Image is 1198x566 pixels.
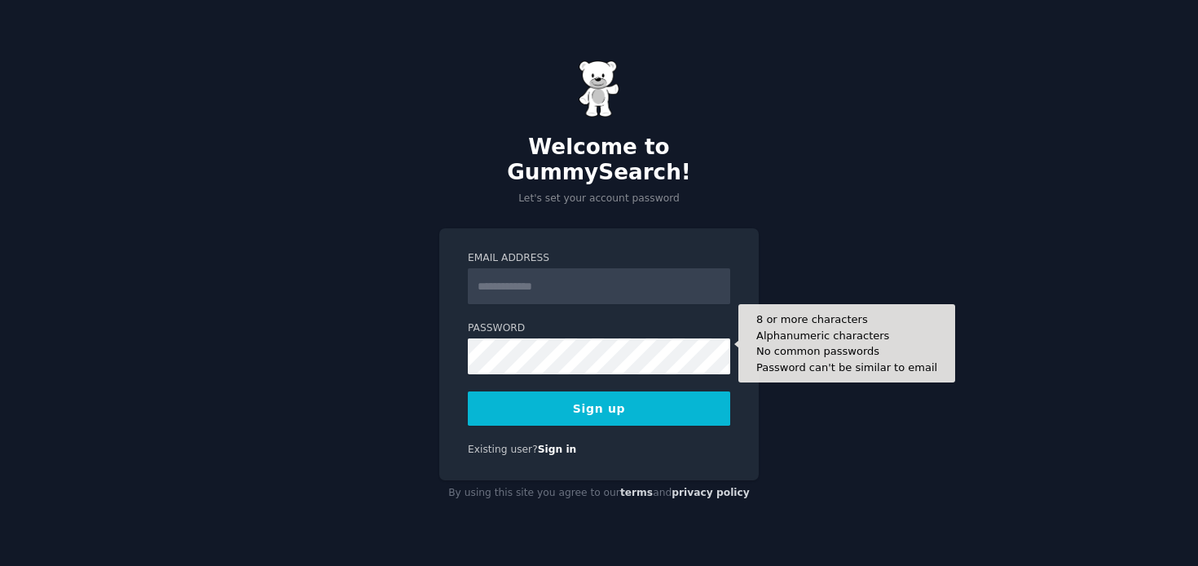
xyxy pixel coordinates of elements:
span: Existing user? [468,444,538,455]
label: Password [468,321,730,336]
a: privacy policy [672,487,750,498]
img: Gummy Bear [579,60,619,117]
div: By using this site you agree to our and [439,480,759,506]
label: Email Address [468,251,730,266]
a: Sign in [538,444,577,455]
a: terms [620,487,653,498]
button: Sign up [468,391,730,426]
p: Let's set your account password [439,192,759,206]
h2: Welcome to GummySearch! [439,135,759,186]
